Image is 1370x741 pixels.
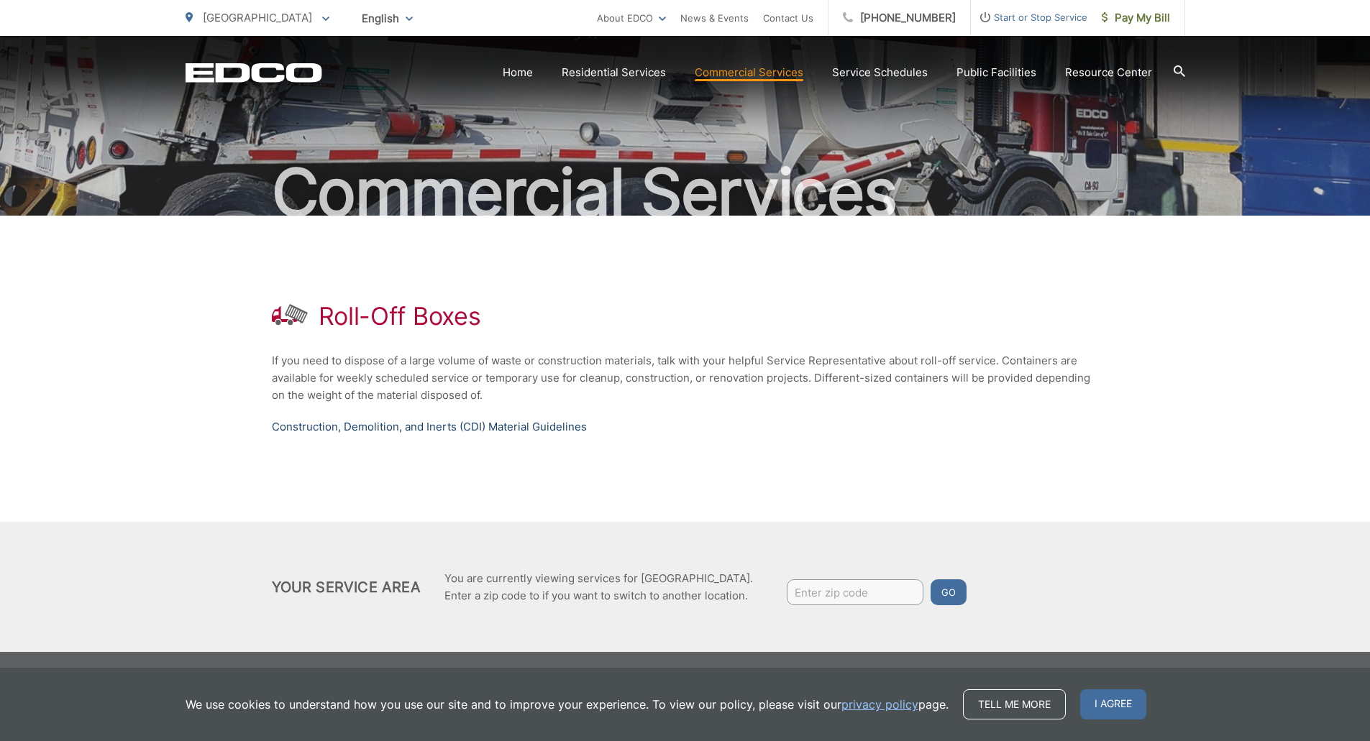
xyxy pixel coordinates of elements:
[503,64,533,81] a: Home
[319,302,481,331] h1: Roll-Off Boxes
[186,696,949,713] p: We use cookies to understand how you use our site and to improve your experience. To view our pol...
[1080,689,1146,719] span: I agree
[787,579,923,605] input: Enter zip code
[956,64,1036,81] a: Public Facilities
[272,352,1099,404] p: If you need to dispose of a large volume of waste or construction materials, talk with your helpf...
[272,418,587,436] a: Construction, Demolition, and Inerts (CDI) Material Guidelines
[1065,64,1152,81] a: Resource Center
[272,579,421,596] h2: Your Service Area
[562,64,666,81] a: Residential Services
[763,9,813,27] a: Contact Us
[186,63,322,83] a: EDCD logo. Return to the homepage.
[1102,9,1170,27] span: Pay My Bill
[963,689,1066,719] a: Tell me more
[832,64,928,81] a: Service Schedules
[186,157,1185,229] h2: Commercial Services
[597,9,666,27] a: About EDCO
[841,696,918,713] a: privacy policy
[351,6,424,31] span: English
[203,11,312,24] span: [GEOGRAPHIC_DATA]
[931,579,967,605] button: Go
[680,9,749,27] a: News & Events
[444,570,753,604] p: You are currently viewing services for [GEOGRAPHIC_DATA]. Enter a zip code to if you want to swit...
[695,64,803,81] a: Commercial Services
